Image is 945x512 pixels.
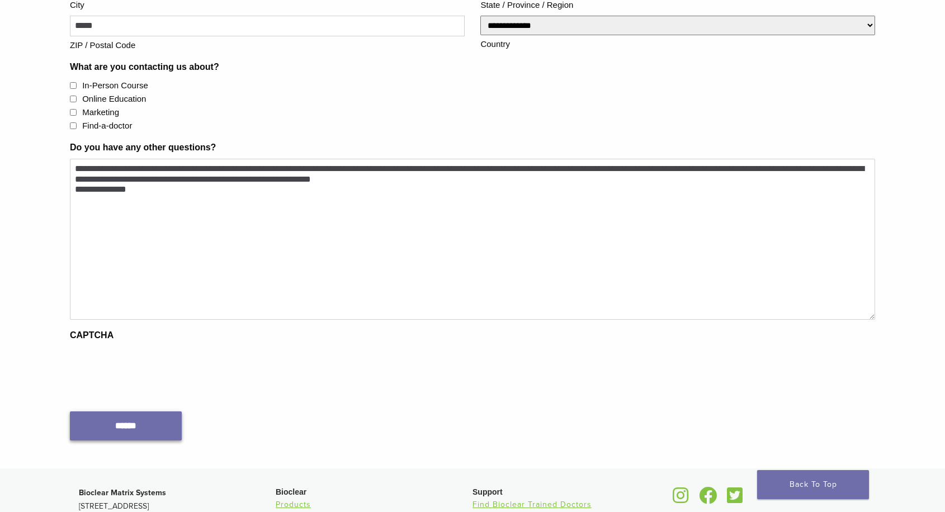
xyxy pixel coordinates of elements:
a: Find Bioclear Trained Doctors [472,500,592,509]
a: Bioclear [669,494,693,505]
span: Support [472,487,503,496]
span: Bioclear [276,487,306,496]
a: Back To Top [757,470,869,499]
label: Online Education [82,93,146,106]
a: Products [276,500,311,509]
label: Find-a-doctor [82,120,132,132]
label: In-Person Course [82,79,148,92]
label: Country [480,35,875,51]
label: ZIP / Postal Code [70,36,465,52]
a: Bioclear [723,494,746,505]
label: Marketing [82,106,119,119]
label: Do you have any other questions? [70,141,216,154]
strong: Bioclear Matrix Systems [79,488,166,497]
legend: What are you contacting us about? [70,60,219,74]
a: Bioclear [695,494,721,505]
label: CAPTCHA [70,329,114,342]
iframe: reCAPTCHA [70,347,240,390]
